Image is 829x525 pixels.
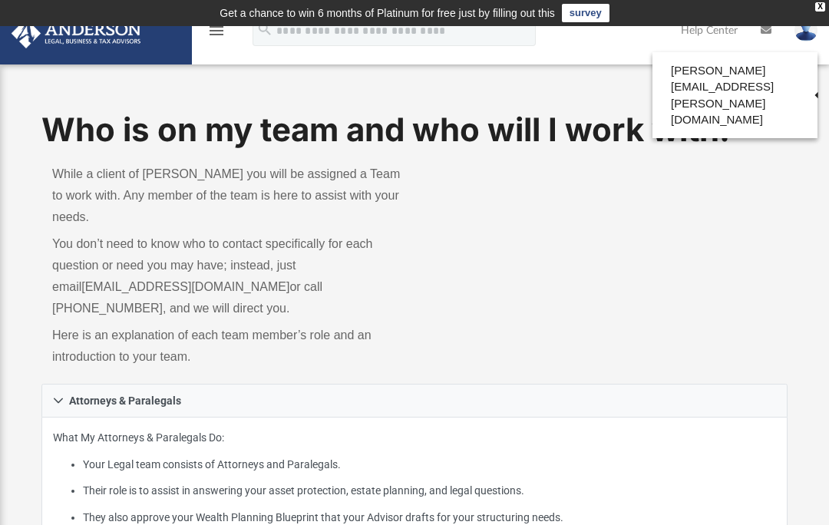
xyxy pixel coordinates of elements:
img: Anderson Advisors Platinum Portal [7,18,146,48]
a: [EMAIL_ADDRESS][DOMAIN_NAME] [81,280,289,293]
p: You don’t need to know who to contact specifically for each question or need you may have; instea... [52,233,404,319]
div: Get a chance to win 6 months of Platinum for free just by filling out this [220,4,555,22]
h1: Who is on my team and who will I work with: [41,107,788,153]
li: Their role is to assist in answering your asset protection, estate planning, and legal questions. [83,481,776,500]
p: Here is an explanation of each team member’s role and an introduction to your team. [52,325,404,368]
a: Attorneys & Paralegals [41,384,788,418]
a: [PERSON_NAME][EMAIL_ADDRESS][PERSON_NAME][DOMAIN_NAME] [652,56,817,134]
i: search [256,21,273,38]
span: Attorneys & Paralegals [69,395,181,406]
a: menu [207,29,226,40]
div: close [815,2,825,12]
i: menu [207,21,226,40]
img: User Pic [794,19,817,41]
a: survey [562,4,609,22]
p: While a client of [PERSON_NAME] you will be assigned a Team to work with. Any member of the team ... [52,163,404,228]
li: Your Legal team consists of Attorneys and Paralegals. [83,455,776,474]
